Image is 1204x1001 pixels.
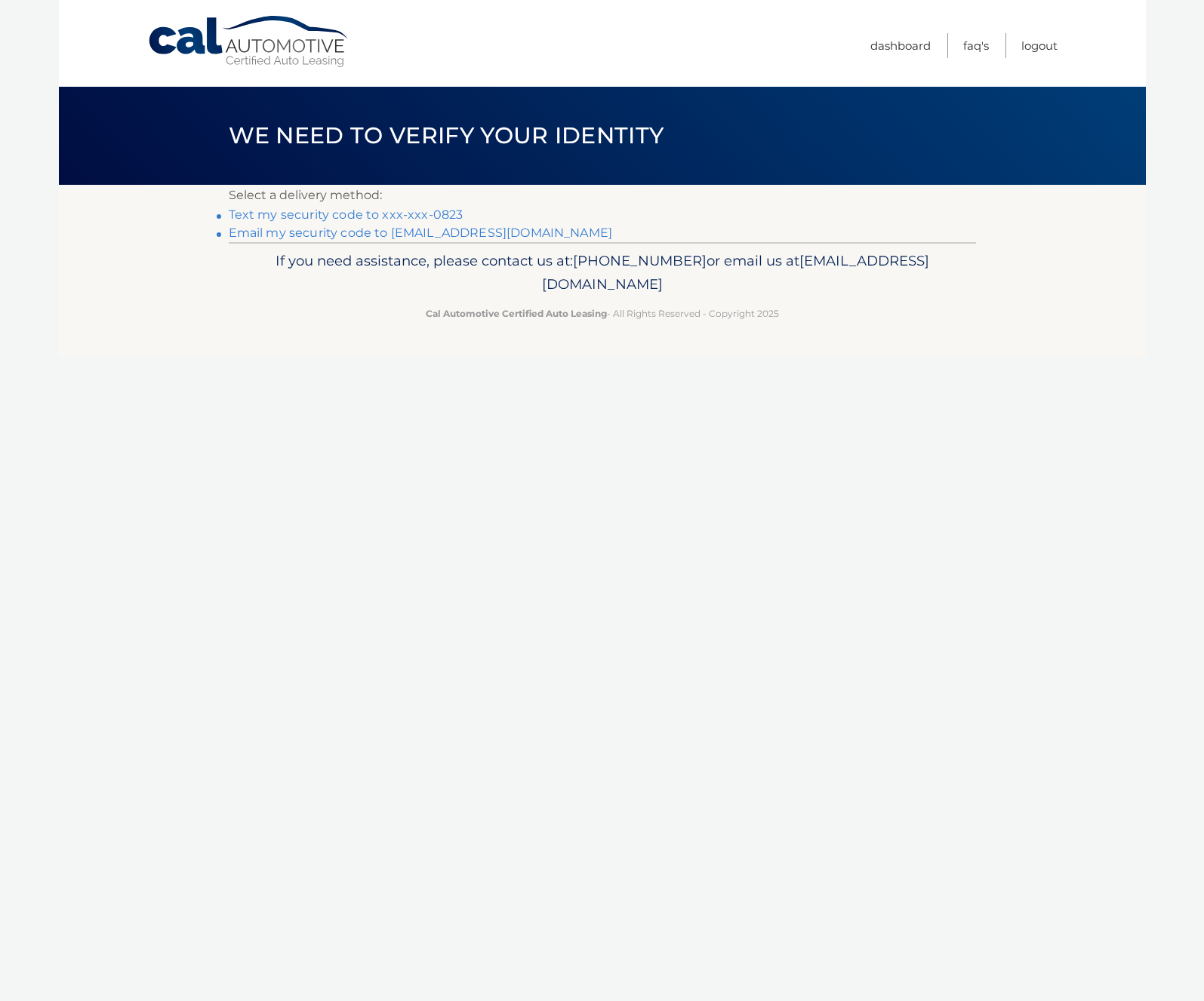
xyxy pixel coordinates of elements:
[229,185,976,206] p: Select a delivery method:
[963,33,989,58] a: FAQ's
[229,207,463,222] a: Text my security code to xxx-xxx-0823
[426,308,607,319] strong: Cal Automotive Certified Auto Leasing
[573,252,707,269] span: [PHONE_NUMBER]
[229,121,664,149] span: We need to verify your identity
[239,249,966,297] p: If you need assistance, please contact us at: or email us at
[239,306,966,321] p: - All Rights Reserved - Copyright 2025
[870,33,931,58] a: Dashboard
[229,226,613,240] a: Email my security code to [EMAIL_ADDRESS][DOMAIN_NAME]
[1021,33,1058,58] a: Logout
[147,15,351,69] a: Cal Automotive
